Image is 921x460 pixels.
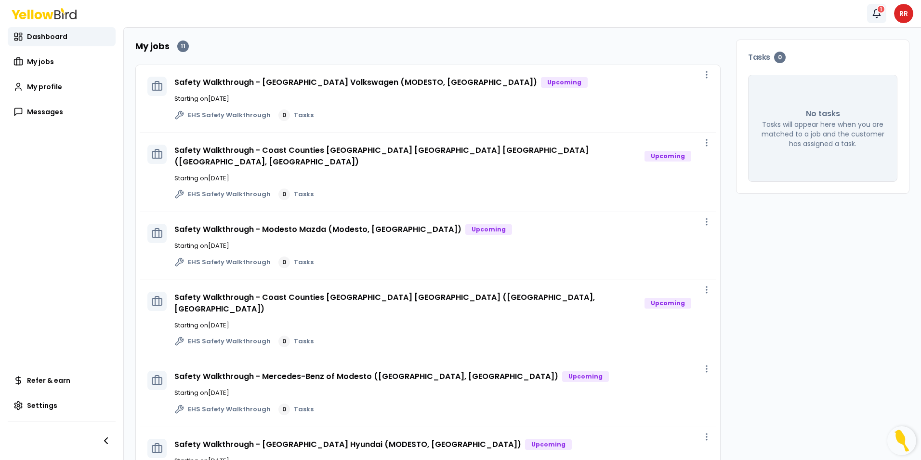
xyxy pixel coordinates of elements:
[465,224,512,235] div: Upcoming
[8,102,116,122] a: Messages
[278,336,314,347] a: 0Tasks
[806,108,840,120] p: No tasks
[188,257,271,267] span: EHS Safety Walkthrough
[525,439,572,450] div: Upcoming
[188,110,271,120] span: EHS Safety Walkthrough
[27,32,67,41] span: Dashboard
[27,57,54,67] span: My jobs
[174,145,589,167] a: Safety Walkthrough - Coast Counties [GEOGRAPHIC_DATA] [GEOGRAPHIC_DATA] [GEOGRAPHIC_DATA] ([GEOGR...
[278,109,290,121] div: 0
[174,94,709,104] p: Starting on [DATE]
[174,224,461,235] a: Safety Walkthrough - Modesto Mazda (Modesto, [GEOGRAPHIC_DATA])
[748,52,897,63] h3: Tasks
[278,189,314,200] a: 0Tasks
[174,388,709,398] p: Starting on [DATE]
[8,396,116,415] a: Settings
[278,404,314,415] a: 0Tasks
[278,257,290,268] div: 0
[177,41,189,52] div: 11
[8,27,116,46] a: Dashboard
[135,40,170,53] h2: My jobs
[27,107,63,117] span: Messages
[174,77,537,88] a: Safety Walkthrough - [GEOGRAPHIC_DATA] Volkswagen (MODESTO, [GEOGRAPHIC_DATA])
[541,77,588,88] div: Upcoming
[278,404,290,415] div: 0
[645,151,691,162] div: Upcoming
[278,189,290,200] div: 0
[887,426,916,455] button: Open Resource Center
[278,336,290,347] div: 0
[774,52,786,63] div: 0
[188,189,271,199] span: EHS Safety Walkthrough
[894,4,913,23] span: RR
[877,5,885,14] div: 1
[174,321,709,330] p: Starting on [DATE]
[562,371,609,382] div: Upcoming
[278,109,314,121] a: 0Tasks
[27,82,62,92] span: My profile
[174,371,558,382] a: Safety Walkthrough - Mercedes-Benz of Modesto ([GEOGRAPHIC_DATA], [GEOGRAPHIC_DATA])
[645,298,691,309] div: Upcoming
[867,4,886,23] button: 1
[174,174,709,183] p: Starting on [DATE]
[174,439,521,450] a: Safety Walkthrough - [GEOGRAPHIC_DATA] Hyundai (MODESTO, [GEOGRAPHIC_DATA])
[278,257,314,268] a: 0Tasks
[27,401,57,410] span: Settings
[174,241,709,251] p: Starting on [DATE]
[760,120,885,149] p: Tasks will appear here when you are matched to a job and the customer has assigned a task.
[27,376,70,385] span: Refer & earn
[174,292,595,314] a: Safety Walkthrough - Coast Counties [GEOGRAPHIC_DATA] [GEOGRAPHIC_DATA] ([GEOGRAPHIC_DATA], [GEOG...
[8,77,116,96] a: My profile
[188,337,271,346] span: EHS Safety Walkthrough
[8,52,116,71] a: My jobs
[188,405,271,414] span: EHS Safety Walkthrough
[8,371,116,390] a: Refer & earn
